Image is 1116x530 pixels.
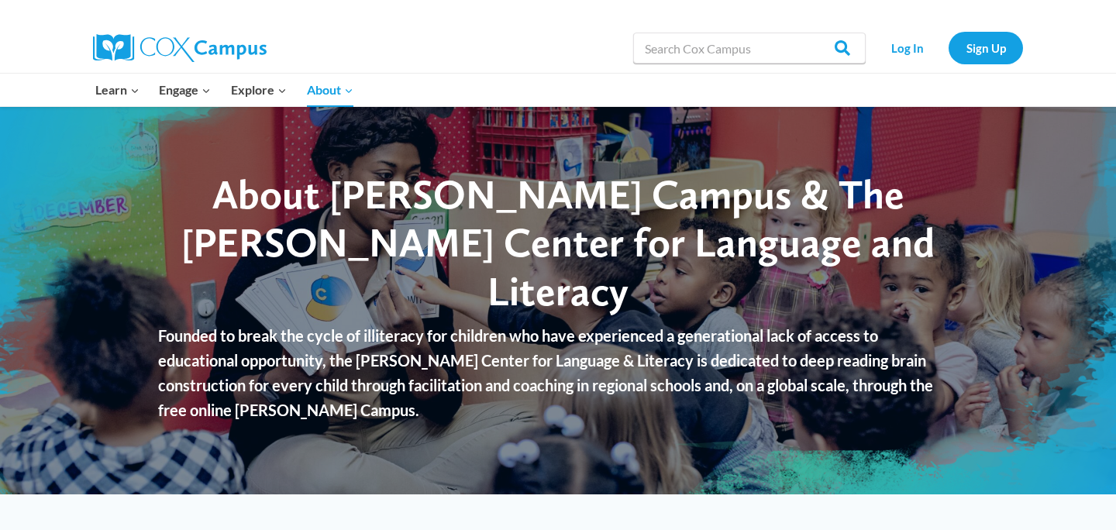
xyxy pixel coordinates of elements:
[159,80,211,100] span: Engage
[95,80,139,100] span: Learn
[181,170,935,315] span: About [PERSON_NAME] Campus & The [PERSON_NAME] Center for Language and Literacy
[158,323,957,422] p: Founded to break the cycle of illiteracy for children who have experienced a generational lack of...
[307,80,353,100] span: About
[873,32,1023,64] nav: Secondary Navigation
[93,34,267,62] img: Cox Campus
[231,80,287,100] span: Explore
[85,74,363,106] nav: Primary Navigation
[633,33,866,64] input: Search Cox Campus
[873,32,941,64] a: Log In
[949,32,1023,64] a: Sign Up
